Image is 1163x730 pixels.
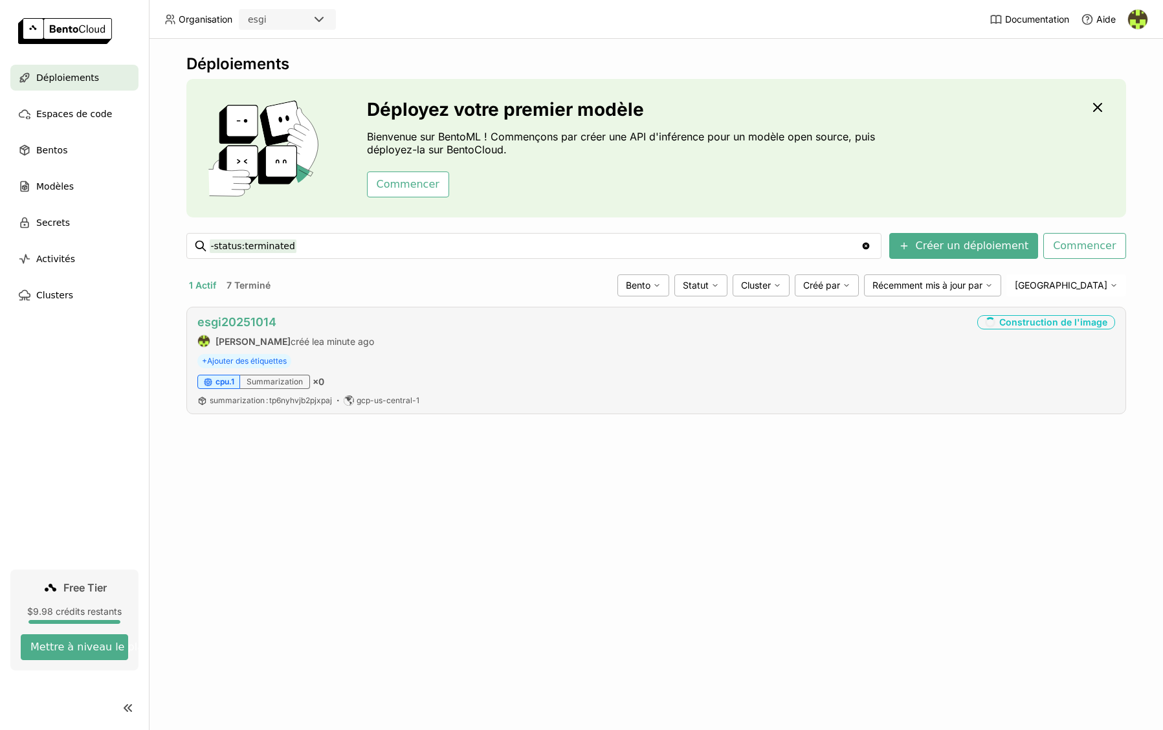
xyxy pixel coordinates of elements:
[367,130,878,156] p: Bienvenue sur BentoML ! Commençons par créer une API d'inférence pour un modèle open source, puis...
[889,233,1039,259] button: Créer un déploiement
[266,395,268,405] span: :
[36,106,112,122] span: Espaces de code
[10,65,138,91] a: Déploiements
[10,210,138,236] a: Secrets
[985,317,995,327] i: loading
[1128,10,1147,29] img: Arnaud Fouchet
[179,14,232,25] span: Organisation
[197,100,336,197] img: cover onboarding
[367,99,878,120] h3: Déployez votre premier modèle
[186,54,1126,74] div: Déploiements
[683,280,709,291] span: Statut
[197,354,291,368] span: +Ajouter des étiquettes
[186,277,219,294] button: 1 Actif
[248,13,267,26] div: esgi
[10,246,138,272] a: Activités
[1043,233,1125,259] button: Commencer
[1015,280,1107,291] span: [GEOGRAPHIC_DATA]
[10,137,138,163] a: Bentos
[18,18,112,44] img: logo
[210,395,332,405] span: summarization tp6nyhvjb2pjxpaj
[367,171,449,197] button: Commencer
[36,287,73,303] span: Clusters
[617,274,669,296] div: Bento
[733,274,790,296] div: Cluster
[21,606,128,617] div: $9.98 crédits restants
[1081,13,1116,26] div: Aide
[21,634,128,660] button: Mettre à niveau le plan
[268,14,269,27] input: Selected esgi.
[674,274,727,296] div: Statut
[63,581,107,594] span: Free Tier
[1096,14,1116,25] span: Aide
[626,280,650,291] span: Bento
[10,282,138,308] a: Clusters
[10,173,138,199] a: Modèles
[319,336,374,347] span: a minute ago
[741,280,771,291] span: Cluster
[36,142,67,158] span: Bentos
[36,179,74,194] span: Modèles
[977,315,1115,329] div: Construction de l'image
[1006,274,1126,296] div: [GEOGRAPHIC_DATA]
[10,101,138,127] a: Espaces de code
[36,215,70,230] span: Secrets
[864,274,1001,296] div: Récemment mis à jour par
[313,376,324,388] span: × 0
[36,70,99,85] span: Déploiements
[240,375,310,389] div: Summarization
[198,335,210,347] img: Arnaud Fouchet
[795,274,859,296] div: Créé par
[197,335,374,348] div: créé le
[36,251,75,267] span: Activités
[216,377,234,387] span: cpu.1
[210,236,861,256] input: Rechercher
[197,315,276,329] a: esgi20251014
[210,395,332,406] a: summarization:tp6nyhvjb2pjxpaj
[872,280,982,291] span: Récemment mis à jour par
[357,395,419,406] span: gcp-us-central-1
[1005,14,1069,25] span: Documentation
[10,570,138,670] a: Free Tier$9.98 crédits restantsMettre à niveau le plan
[861,241,871,251] svg: Clear value
[216,336,291,347] strong: [PERSON_NAME]
[224,277,273,294] button: 7 Terminé
[990,13,1069,26] a: Documentation
[803,280,840,291] span: Créé par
